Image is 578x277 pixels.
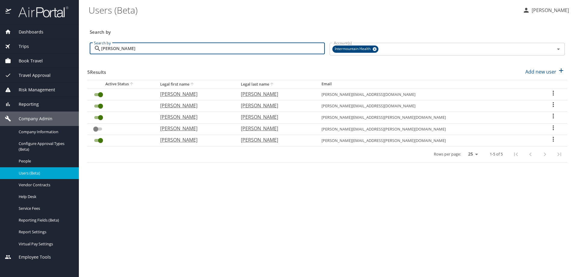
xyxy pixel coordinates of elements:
button: sort [269,82,275,87]
span: Report Settings [19,229,72,235]
th: Email [317,80,540,89]
h3: Search by [90,25,565,36]
button: sort [129,81,135,87]
h1: Users (Beta) [89,1,518,19]
select: rows per page [463,150,480,159]
button: sort [189,82,195,87]
button: [PERSON_NAME] [520,5,571,16]
img: airportal-logo.png [12,6,68,18]
div: Intermountain Health [332,46,378,53]
p: [PERSON_NAME] [241,90,309,98]
span: Travel Approval [11,72,51,79]
span: Configure Approval Types (Beta) [19,141,72,152]
p: [PERSON_NAME] [160,102,229,109]
input: Search by name or email [101,43,325,54]
span: Book Travel [11,58,43,64]
span: Reporting [11,101,39,108]
span: Vendor Contracts [19,182,72,188]
span: People [19,158,72,164]
span: Help Desk [19,194,72,200]
span: Trips [11,43,29,50]
span: Dashboards [11,29,43,35]
p: [PERSON_NAME] [530,7,569,14]
p: [PERSON_NAME] [160,136,229,143]
td: [PERSON_NAME][EMAIL_ADDRESS][DOMAIN_NAME] [317,100,540,112]
img: icon-airportal.png [5,6,12,18]
table: User Search Table [87,80,567,162]
span: Virtual Pay Settings [19,241,72,247]
td: [PERSON_NAME][EMAIL_ADDRESS][DOMAIN_NAME] [317,89,540,100]
span: Employee Tools [11,254,51,260]
p: [PERSON_NAME] [160,113,229,121]
button: Add new user [523,65,567,78]
span: Users (Beta) [19,170,72,176]
span: Company Information [19,129,72,135]
span: Service Fees [19,206,72,211]
button: Open [554,45,563,53]
span: Reporting Fields (Beta) [19,217,72,223]
p: Rows per page: [434,152,461,156]
span: Intermountain Health [332,46,374,52]
p: [PERSON_NAME] [241,113,309,121]
td: [PERSON_NAME][EMAIL_ADDRESS][PERSON_NAME][DOMAIN_NAME] [317,112,540,123]
td: [PERSON_NAME][EMAIL_ADDRESS][PERSON_NAME][DOMAIN_NAME] [317,123,540,135]
p: [PERSON_NAME] [160,125,229,132]
span: Risk Management [11,87,55,93]
th: Legal first name [155,80,236,89]
h3: 5 Results [87,65,106,76]
p: [PERSON_NAME] [241,102,309,109]
th: Active Status [87,80,155,89]
p: [PERSON_NAME] [241,125,309,132]
p: Add new user [525,68,556,75]
p: [PERSON_NAME] [160,90,229,98]
p: 1-5 of 5 [490,152,503,156]
span: Company Admin [11,115,52,122]
td: [PERSON_NAME][EMAIL_ADDRESS][PERSON_NAME][DOMAIN_NAME] [317,135,540,146]
p: [PERSON_NAME] [241,136,309,143]
th: Legal last name [236,80,317,89]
